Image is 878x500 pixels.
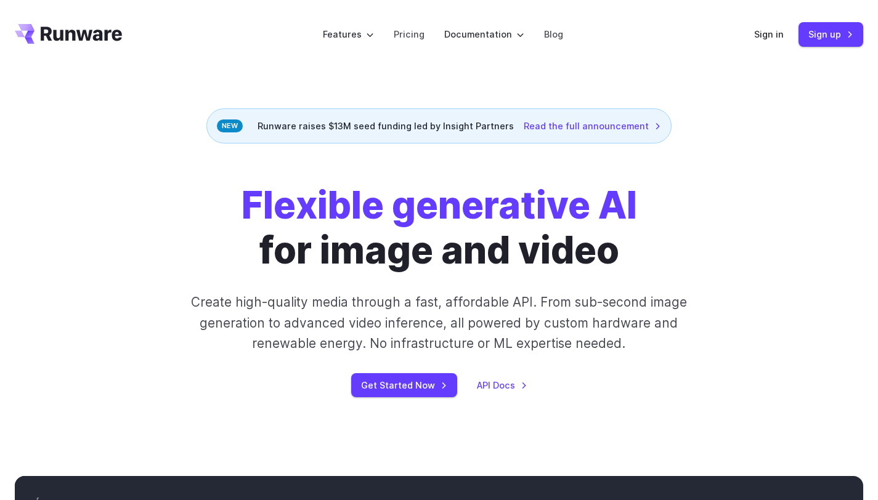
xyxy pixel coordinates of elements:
[323,27,374,41] label: Features
[524,119,661,133] a: Read the full announcement
[206,108,672,143] div: Runware raises $13M seed funding led by Insight Partners
[477,378,527,392] a: API Docs
[15,24,122,44] a: Go to /
[242,182,637,228] strong: Flexible generative AI
[394,27,425,41] a: Pricing
[444,27,524,41] label: Documentation
[544,27,563,41] a: Blog
[168,292,710,353] p: Create high-quality media through a fast, affordable API. From sub-second image generation to adv...
[351,373,457,397] a: Get Started Now
[754,27,784,41] a: Sign in
[242,183,637,272] h1: for image and video
[799,22,863,46] a: Sign up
